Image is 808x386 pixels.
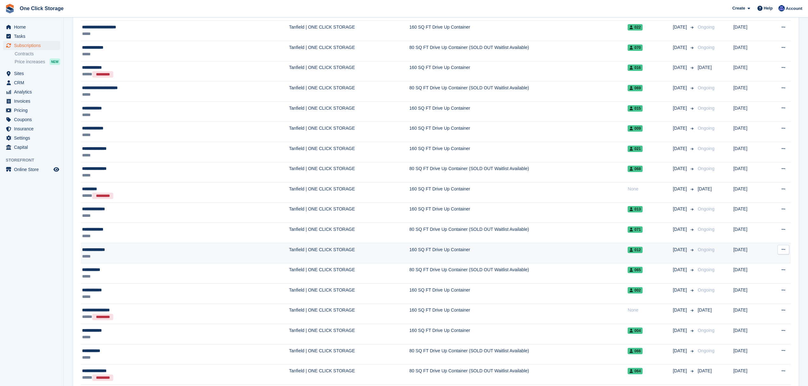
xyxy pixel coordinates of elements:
td: 80 SQ FT Drive Up Container (SOLD OUT Waitlist Available) [409,344,628,364]
td: 80 SQ FT Drive Up Container (SOLD OUT Waitlist Available) [409,223,628,243]
span: [DATE] [673,125,688,132]
span: [DATE] [673,85,688,91]
span: 004 [628,327,643,334]
div: NEW [50,59,60,65]
span: Ongoing [698,227,714,232]
span: 066 [628,348,643,354]
img: Thomas [778,5,785,11]
span: [DATE] [673,24,688,31]
div: None [628,307,673,314]
td: 160 SQ FT Drive Up Container [409,122,628,142]
td: [DATE] [733,61,766,81]
span: Invoices [14,97,52,106]
span: 021 [628,146,643,152]
td: [DATE] [733,183,766,203]
span: Sites [14,69,52,78]
a: menu [3,41,60,50]
td: [DATE] [733,223,766,243]
div: None [628,186,673,192]
td: Tanfield | ONE CLICK STORAGE [289,203,409,223]
a: menu [3,87,60,96]
a: menu [3,32,60,41]
span: 015 [628,105,643,112]
td: Tanfield | ONE CLICK STORAGE [289,142,409,162]
span: 012 [628,247,643,253]
td: Tanfield | ONE CLICK STORAGE [289,263,409,284]
td: Tanfield | ONE CLICK STORAGE [289,61,409,81]
a: menu [3,165,60,174]
span: Analytics [14,87,52,96]
a: menu [3,78,60,87]
a: menu [3,115,60,124]
span: 016 [628,65,643,71]
td: Tanfield | ONE CLICK STORAGE [289,41,409,61]
td: 160 SQ FT Drive Up Container [409,304,628,324]
td: [DATE] [733,344,766,364]
td: [DATE] [733,364,766,385]
span: Ongoing [698,247,714,252]
a: One Click Storage [17,3,66,14]
span: CRM [14,78,52,87]
a: menu [3,69,60,78]
td: Tanfield | ONE CLICK STORAGE [289,243,409,263]
span: Home [14,23,52,31]
a: Contracts [15,51,60,57]
span: Ongoing [698,328,714,333]
td: Tanfield | ONE CLICK STORAGE [289,21,409,41]
td: 80 SQ FT Drive Up Container (SOLD OUT Waitlist Available) [409,162,628,183]
span: [DATE] [673,246,688,253]
td: 160 SQ FT Drive Up Container [409,21,628,41]
span: Ongoing [698,348,714,353]
td: Tanfield | ONE CLICK STORAGE [289,122,409,142]
span: 064 [628,368,643,374]
td: 160 SQ FT Drive Up Container [409,203,628,223]
a: menu [3,23,60,31]
span: Pricing [14,106,52,115]
td: 160 SQ FT Drive Up Container [409,324,628,344]
span: Ongoing [698,24,714,30]
td: 80 SQ FT Drive Up Container (SOLD OUT Waitlist Available) [409,364,628,385]
span: Ongoing [698,45,714,50]
a: menu [3,97,60,106]
td: [DATE] [733,122,766,142]
span: Ongoing [698,146,714,151]
span: Ongoing [698,85,714,90]
span: [DATE] [673,327,688,334]
td: [DATE] [733,324,766,344]
span: [DATE] [673,307,688,314]
td: [DATE] [733,41,766,61]
td: Tanfield | ONE CLICK STORAGE [289,364,409,385]
span: [DATE] [698,65,712,70]
span: 013 [628,206,643,212]
span: [DATE] [673,368,688,374]
td: 160 SQ FT Drive Up Container [409,142,628,162]
td: Tanfield | ONE CLICK STORAGE [289,284,409,304]
td: 160 SQ FT Drive Up Container [409,101,628,122]
span: [DATE] [673,266,688,273]
span: [DATE] [673,165,688,172]
td: 80 SQ FT Drive Up Container (SOLD OUT Waitlist Available) [409,41,628,61]
span: 071 [628,226,643,233]
span: [DATE] [698,186,712,191]
span: 002 [628,287,643,293]
span: [DATE] [673,64,688,71]
a: menu [3,143,60,152]
span: 022 [628,24,643,31]
td: Tanfield | ONE CLICK STORAGE [289,101,409,122]
span: 065 [628,267,643,273]
td: [DATE] [733,284,766,304]
span: [DATE] [673,186,688,192]
td: 80 SQ FT Drive Up Container (SOLD OUT Waitlist Available) [409,81,628,102]
span: [DATE] [673,287,688,293]
span: Ongoing [698,206,714,211]
td: [DATE] [733,162,766,183]
span: 068 [628,166,643,172]
span: Ongoing [698,106,714,111]
a: menu [3,124,60,133]
span: Help [764,5,773,11]
span: [DATE] [698,368,712,373]
td: [DATE] [733,263,766,284]
span: 070 [628,45,643,51]
span: Storefront [6,157,63,163]
td: 160 SQ FT Drive Up Container [409,284,628,304]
